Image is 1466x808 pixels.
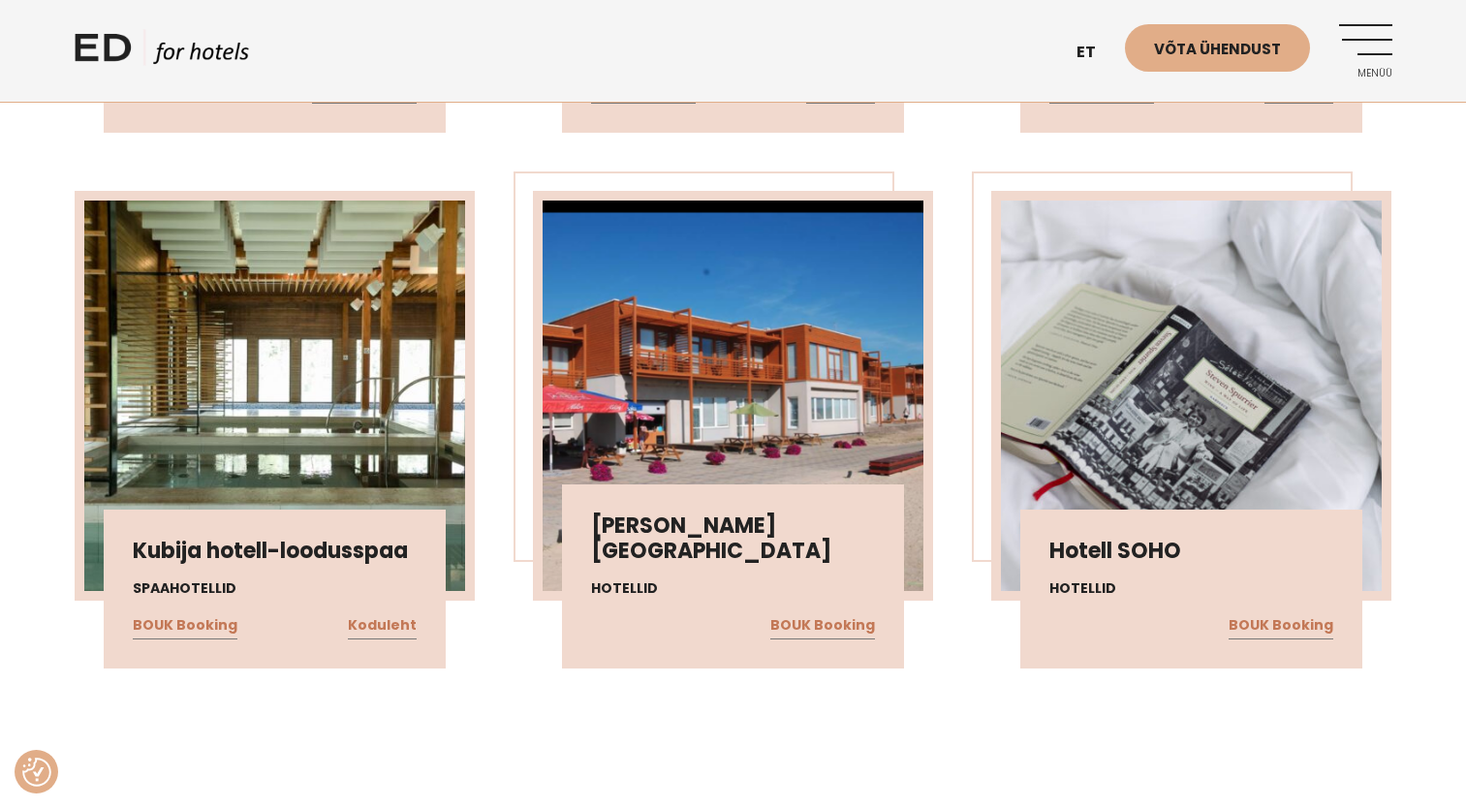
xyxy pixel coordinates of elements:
h4: Spaahotellid [133,578,417,599]
img: Hotell-SOHO-450x450.jpg [1001,201,1382,591]
a: BOUK Booking [770,613,875,638]
img: Kubija-hotell-loodusspaa-bassein-portfooliosse-450x450.jpg [84,201,465,591]
a: ED HOTELS [75,29,249,78]
button: Nõusolekueelistused [22,758,51,787]
a: Koduleht [348,613,417,638]
a: BOUK Booking [1229,613,1333,638]
img: Screenshot-2024-10-07-at-12.01.08-450x450.png [543,201,923,591]
h4: Hotellid [591,578,875,599]
span: Menüü [1339,68,1392,79]
h3: Hotell SOHO [1049,539,1333,564]
h3: [PERSON_NAME][GEOGRAPHIC_DATA] [591,513,875,565]
a: et [1067,29,1125,77]
a: BOUK Booking [133,613,237,638]
a: Võta ühendust [1125,24,1310,72]
h4: Hotellid [1049,578,1333,599]
h3: Kubija hotell-loodusspaa [133,539,417,564]
img: Revisit consent button [22,758,51,787]
a: Menüü [1339,24,1392,78]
